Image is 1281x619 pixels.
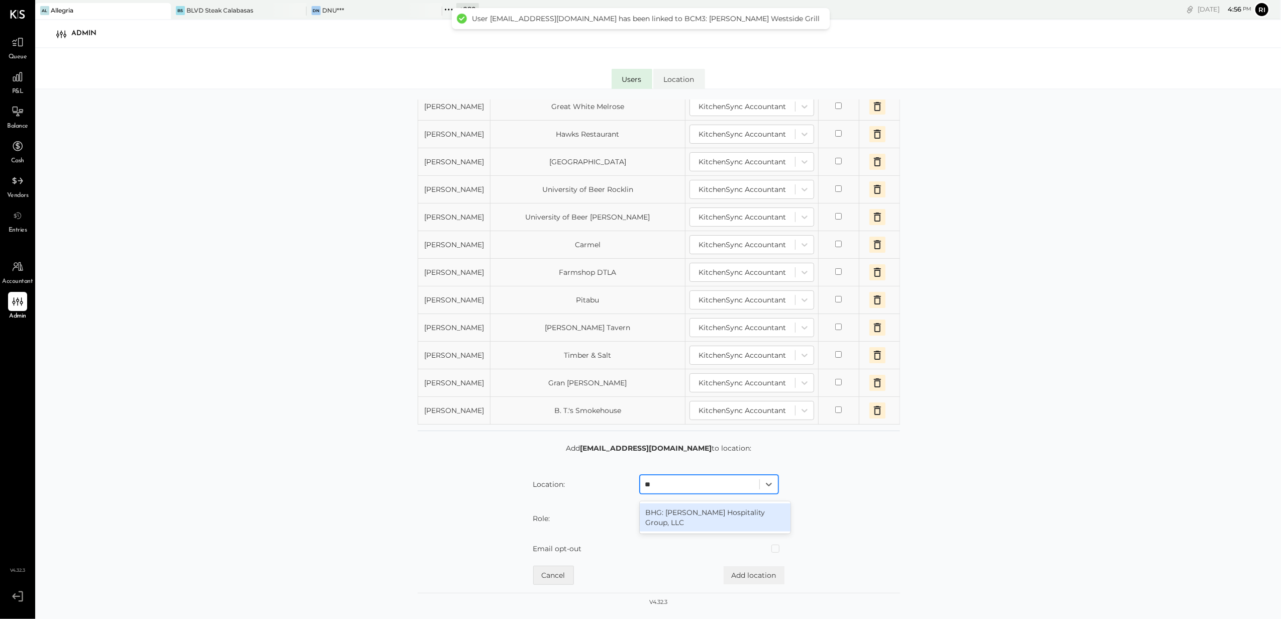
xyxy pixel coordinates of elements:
[40,6,49,15] div: Al
[490,148,685,176] td: [GEOGRAPHIC_DATA]
[418,397,490,425] td: [PERSON_NAME]
[418,314,490,342] td: [PERSON_NAME]
[418,203,490,231] td: [PERSON_NAME]
[418,286,490,314] td: [PERSON_NAME]
[490,121,685,148] td: Hawks Restaurant
[566,443,751,453] p: Add to location:
[1,206,35,235] a: Entries
[724,566,784,584] button: Add location
[418,342,490,369] td: [PERSON_NAME]
[640,503,791,532] div: BHG: [PERSON_NAME] Hospitality Group, LLC
[1,137,35,166] a: Cash
[472,14,820,23] div: User [EMAIL_ADDRESS][DOMAIN_NAME] has been linked to BCM3: [PERSON_NAME] Westside Grill
[490,259,685,286] td: Farmshop DTLA
[533,544,582,554] label: Email opt-out
[51,6,73,15] div: Allegria
[7,122,28,131] span: Balance
[186,6,253,15] div: BLVD Steak Calabasas
[1,257,35,286] a: Accountant
[176,6,185,15] div: BS
[490,286,685,314] td: Pitabu
[9,226,27,235] span: Entries
[490,93,685,121] td: Great White Melrose
[7,191,29,200] span: Vendors
[533,566,574,585] button: Cancel
[1254,2,1270,18] button: Ri
[1185,4,1195,15] div: copy link
[418,231,490,259] td: [PERSON_NAME]
[312,6,321,15] div: DN
[3,277,33,286] span: Accountant
[490,397,685,425] td: B. T.'s Smokehouse
[490,176,685,203] td: University of Beer Rocklin
[1,33,35,62] a: Queue
[490,369,685,397] td: Gran [PERSON_NAME]
[490,203,685,231] td: University of Beer [PERSON_NAME]
[1,171,35,200] a: Vendors
[418,148,490,176] td: [PERSON_NAME]
[1,102,35,131] a: Balance
[1198,5,1251,14] div: [DATE]
[9,53,27,62] span: Queue
[456,3,479,16] div: + 280
[1,292,35,321] a: Admin
[533,513,550,524] label: Role:
[490,342,685,369] td: Timber & Salt
[612,69,652,89] li: Users
[418,176,490,203] td: [PERSON_NAME]
[490,314,685,342] td: [PERSON_NAME] Tavern
[9,312,26,321] span: Admin
[580,444,712,453] strong: [EMAIL_ADDRESS][DOMAIN_NAME]
[418,93,490,121] td: [PERSON_NAME]
[653,69,705,89] li: Location
[1,67,35,96] a: P&L
[11,157,24,166] span: Cash
[12,87,24,96] span: P&L
[418,259,490,286] td: [PERSON_NAME]
[71,26,107,42] div: Admin
[418,121,490,148] td: [PERSON_NAME]
[418,369,490,397] td: [PERSON_NAME]
[490,231,685,259] td: Carmel
[533,479,565,489] label: Location:
[650,598,668,606] div: v 4.32.3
